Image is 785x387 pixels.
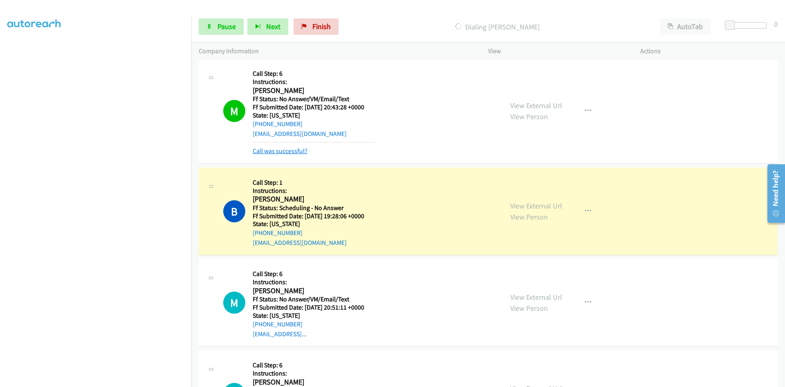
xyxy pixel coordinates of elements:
p: Dialing [PERSON_NAME] [350,21,645,32]
a: [EMAIL_ADDRESS]... [253,330,307,338]
span: Pause [218,22,236,31]
button: Next [247,18,288,35]
span: Finish [312,22,331,31]
h5: Instructions: [253,78,375,86]
h5: Ff Status: No Answer/VM/Email/Text [253,95,375,103]
a: Pause [199,18,244,35]
a: View External Url [510,201,562,210]
h5: Ff Submitted Date: [DATE] 19:28:06 +0000 [253,212,375,220]
h2: [PERSON_NAME] [253,195,375,204]
a: View Person [510,303,548,313]
h5: Ff Submitted Date: [DATE] 20:43:28 +0000 [253,103,375,111]
button: AutoTab [660,18,711,35]
h2: [PERSON_NAME] [253,86,375,95]
div: 0 [774,18,778,29]
h5: Ff Status: No Answer/VM/Email/Text [253,295,375,303]
a: View Person [510,112,548,121]
p: Actions [640,46,778,56]
iframe: Resource Center [761,161,785,226]
h5: Instructions: [253,369,375,378]
a: Finish [294,18,339,35]
h2: [PERSON_NAME] [253,286,375,296]
a: View External Url [510,292,562,302]
a: [PHONE_NUMBER] [253,320,303,328]
p: Company Information [199,46,473,56]
div: Delay between calls (in seconds) [729,22,767,29]
h5: Instructions: [253,187,375,195]
h5: Instructions: [253,278,375,286]
a: View Person [510,212,548,222]
h5: Ff Submitted Date: [DATE] 20:51:11 +0000 [253,303,375,312]
p: View [488,46,626,56]
h1: B [223,200,245,222]
h2: [PERSON_NAME] [253,378,375,387]
h5: Call Step: 6 [253,270,375,278]
h1: M [223,100,245,122]
h5: State: [US_STATE] [253,220,375,228]
h1: M [223,292,245,314]
a: [PHONE_NUMBER] [253,229,303,237]
span: Next [266,22,280,31]
h5: State: [US_STATE] [253,111,375,120]
a: View External Url [510,101,562,110]
a: Call was successful? [253,147,307,155]
h5: Call Step: 6 [253,70,375,78]
h5: State: [US_STATE] [253,312,375,320]
h5: Ff Status: Scheduling - No Answer [253,204,375,212]
h5: Call Step: 6 [253,361,375,369]
a: [EMAIL_ADDRESS][DOMAIN_NAME] [253,239,347,247]
h5: Call Step: 1 [253,179,375,187]
a: [EMAIL_ADDRESS][DOMAIN_NAME] [253,130,347,138]
a: [PHONE_NUMBER] [253,120,303,128]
